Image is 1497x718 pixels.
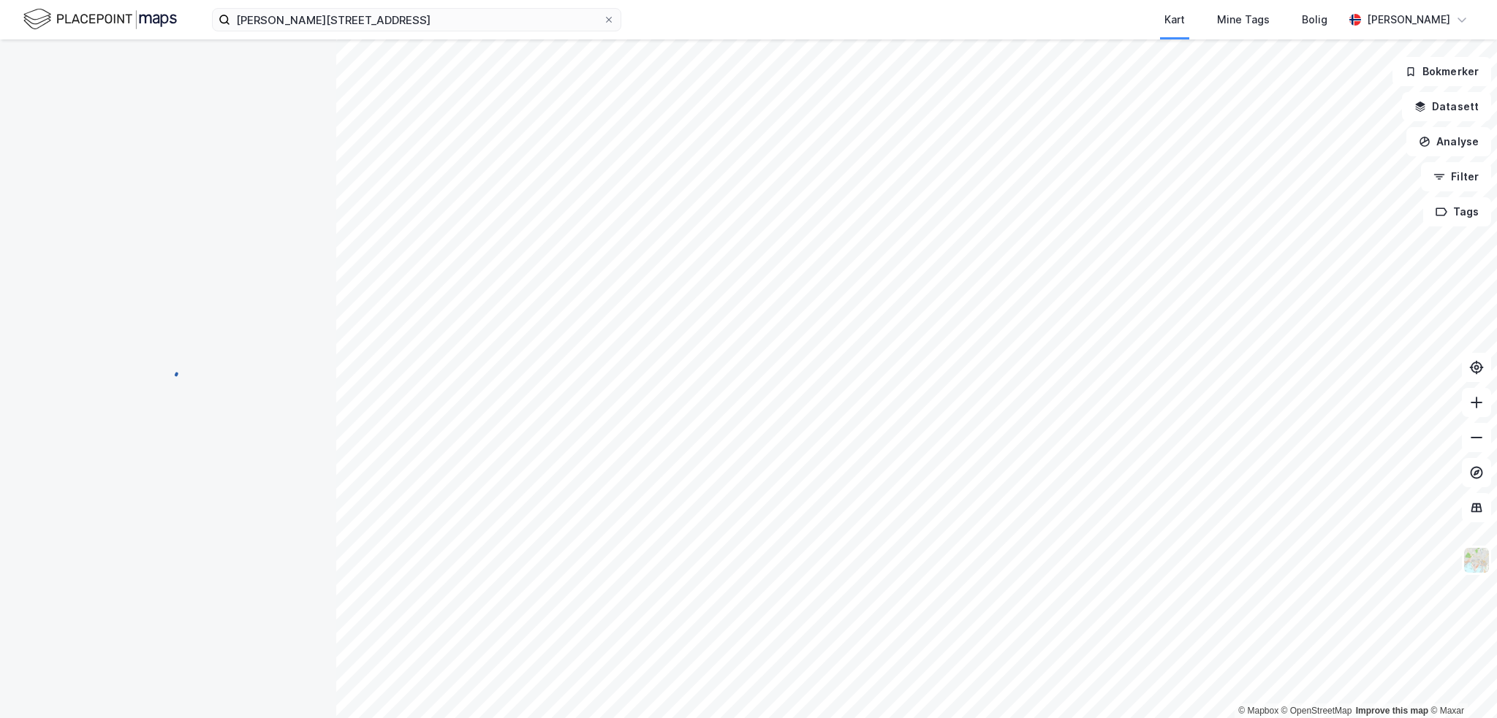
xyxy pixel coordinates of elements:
div: Kart [1164,11,1185,28]
button: Datasett [1402,92,1491,121]
div: Kontrollprogram for chat [1424,648,1497,718]
a: Improve this map [1356,706,1428,716]
iframe: Chat Widget [1424,648,1497,718]
a: OpenStreetMap [1281,706,1352,716]
div: [PERSON_NAME] [1367,11,1450,28]
img: Z [1463,546,1490,574]
a: Mapbox [1238,706,1278,716]
div: Mine Tags [1217,11,1270,28]
div: Bolig [1302,11,1327,28]
button: Tags [1423,197,1491,226]
img: spinner.a6d8c91a73a9ac5275cf975e30b51cfb.svg [156,359,180,382]
img: logo.f888ab2527a4732fd821a326f86c7f29.svg [23,7,177,32]
button: Bokmerker [1392,57,1491,86]
input: Søk på adresse, matrikkel, gårdeiere, leietakere eller personer [230,9,603,31]
button: Analyse [1406,127,1491,156]
button: Filter [1421,162,1491,191]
